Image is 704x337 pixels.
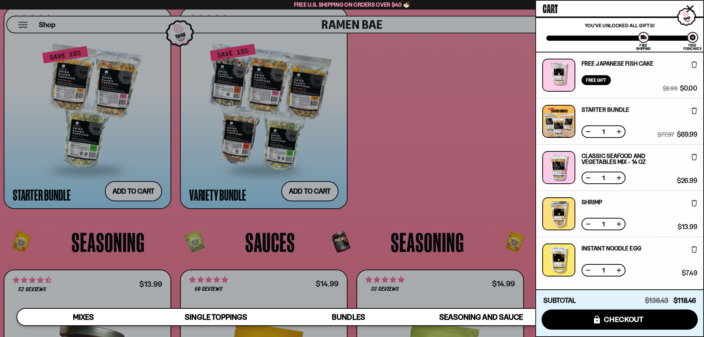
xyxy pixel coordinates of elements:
a: Starter Bundle [582,107,629,113]
span: checkout [604,315,644,323]
span: $0.00 [680,85,697,92]
span: 1 [598,175,609,181]
span: 1 [598,129,609,135]
span: 1 [598,267,609,273]
span: Single Toppings [185,312,247,322]
span: Cart [543,0,558,15]
a: Classic Seafood and Vegetables Mix - 14 OZ [582,153,674,165]
a: Instant Noodle Egg [582,245,641,251]
span: $69.99 [677,131,697,138]
span: $77.97 [657,131,674,138]
h4: Subtotal [543,297,576,304]
a: Free Japanese Fish Cake [582,61,653,66]
span: Mixes [73,312,94,322]
span: $118.46 [674,296,696,305]
a: Seasoning and Sauce [415,309,547,325]
div: Free Fishcakes [683,44,701,50]
span: $136.43 [645,296,668,305]
span: Seasoning and Sauce [439,312,522,322]
a: Single Toppings [150,309,282,325]
span: $26.99 [677,177,697,184]
div: Free Shipping [636,44,650,50]
p: You've unlocked all gifts! [546,22,693,28]
span: 1 [598,221,609,227]
span: $7.49 [682,270,697,276]
a: Shrimp [582,199,602,205]
button: Close cart [685,3,696,14]
a: Bundles [282,309,415,325]
button: checkout [542,309,698,330]
span: Bundles [332,312,365,322]
span: Free U.S. Shipping on Orders over $40 🍜 [294,1,410,8]
span: $9.99 [663,85,677,92]
span: $13.99 [678,224,697,230]
a: Mixes [17,309,150,325]
div: Free Gift [582,75,611,85]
